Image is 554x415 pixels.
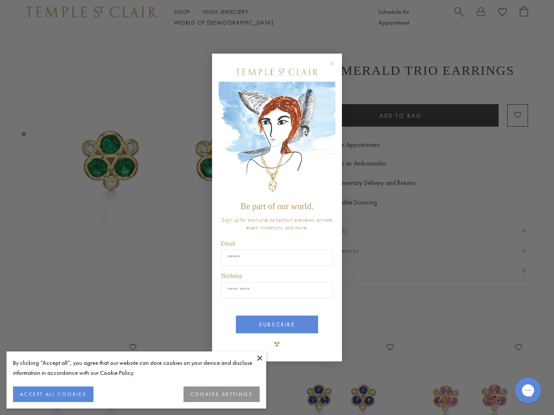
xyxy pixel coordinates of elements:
[222,216,332,231] span: Sign up for exclusive collection previews, private event invitations, and more.
[221,273,242,279] span: Birthday
[241,201,313,211] span: Be part of our world.
[221,240,235,247] span: Email
[236,69,318,75] img: Temple St. Clair
[221,249,333,266] input: Email
[13,358,260,378] div: By clicking “Accept all”, you agree that our website can store cookies on your device and disclos...
[268,335,286,353] img: TSC
[219,82,335,197] img: c4a9eb12-d91a-4d4a-8ee0-386386f4f338.jpeg
[511,374,545,406] iframe: Gorgias live chat messenger
[184,386,260,402] button: COOKIES SETTINGS
[236,316,318,333] button: SUBSCRIBE
[13,386,93,402] button: ACCEPT ALL COOKIES
[331,62,341,73] button: Close dialog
